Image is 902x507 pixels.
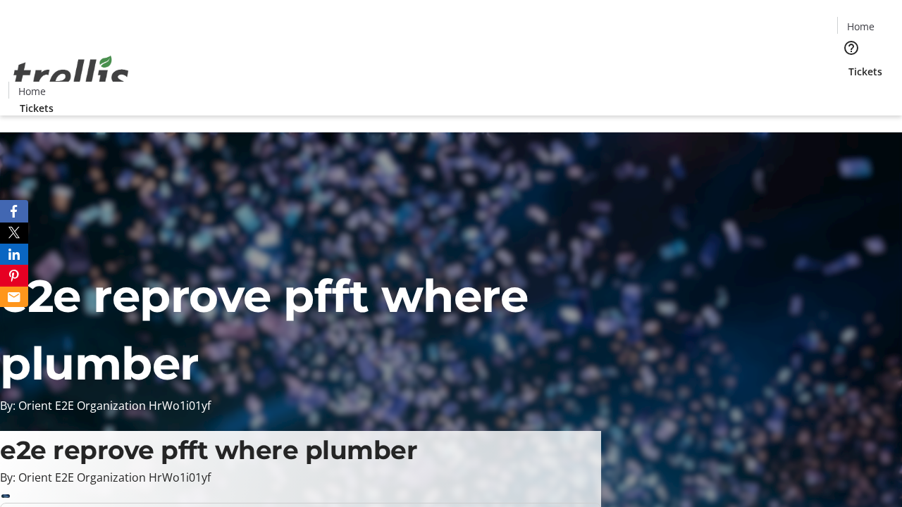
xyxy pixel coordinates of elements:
[847,19,875,34] span: Home
[837,64,894,79] a: Tickets
[8,101,65,115] a: Tickets
[20,101,54,115] span: Tickets
[18,84,46,99] span: Home
[8,40,134,111] img: Orient E2E Organization HrWo1i01yf's Logo
[837,79,865,107] button: Cart
[838,19,883,34] a: Home
[9,84,54,99] a: Home
[848,64,882,79] span: Tickets
[837,34,865,62] button: Help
